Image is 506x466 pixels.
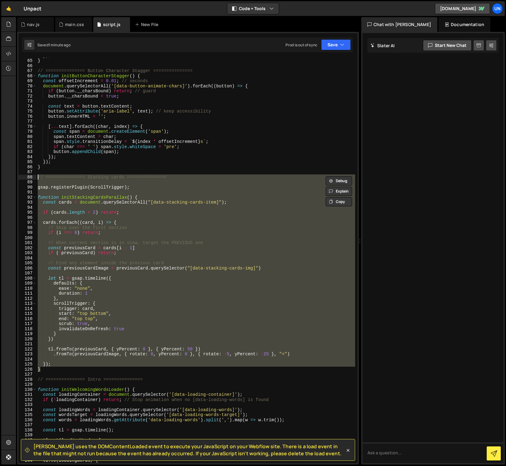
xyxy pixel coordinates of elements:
div: 105 [18,261,36,266]
div: 135 [18,412,36,418]
div: Unpact [24,5,41,12]
div: 98 [18,225,36,231]
div: 133 [18,402,36,407]
button: Debug [326,176,352,185]
div: 107 [18,271,36,276]
div: nav.js [27,21,40,28]
div: 80 [18,134,36,139]
div: 140 [18,438,36,443]
div: 144 [18,458,36,463]
div: 96 [18,215,36,220]
div: 79 [18,129,36,134]
div: 78 [18,124,36,129]
div: 93 [18,200,36,205]
div: 119 [18,331,36,337]
div: 108 [18,276,36,281]
div: 77 [18,119,36,124]
div: 90 [18,185,36,190]
div: 139 [18,433,36,438]
div: 97 [18,220,36,225]
div: main.css [65,21,84,28]
div: 131 [18,392,36,397]
div: 85 [18,159,36,165]
div: 106 [18,266,36,271]
div: 122 [18,347,36,352]
div: Prod is out of sync [286,42,317,48]
span: [PERSON_NAME] uses the DOMContentLoaded event to execute your JavaScript on your Webflow site. Th... [33,443,345,457]
div: 127 [18,372,36,377]
div: 109 [18,281,36,286]
div: 116 [18,316,36,322]
div: 68 [18,74,36,79]
div: 110 [18,286,36,291]
div: Saved [37,42,71,48]
div: 132 [18,397,36,403]
div: 115 [18,311,36,316]
a: [DOMAIN_NAME] [435,3,490,14]
div: 118 [18,327,36,332]
div: 76 [18,114,36,119]
div: 1 minute ago [48,42,71,48]
button: Save [321,39,351,50]
div: 101 [18,240,36,246]
div: 112 [18,296,36,301]
div: 138 [18,428,36,433]
div: 70 [18,84,36,89]
div: 104 [18,256,36,261]
div: 73 [18,99,36,104]
div: 126 [18,367,36,372]
div: 111 [18,291,36,296]
div: 136 [18,418,36,423]
div: 81 [18,139,36,144]
div: 87 [18,170,36,175]
div: 71 [18,89,36,94]
button: Copy [326,197,352,206]
div: 92 [18,195,36,200]
a: 🤙 [1,1,16,16]
div: 142 [18,448,36,453]
div: 83 [18,149,36,155]
div: 91 [18,190,36,195]
div: 94 [18,205,36,210]
div: 128 [18,377,36,382]
div: 103 [18,250,36,256]
div: 137 [18,422,36,428]
div: Documentation [439,17,490,32]
div: 82 [18,144,36,150]
div: 141 [18,443,36,448]
div: 123 [18,352,36,357]
div: 95 [18,210,36,215]
div: 129 [18,382,36,387]
div: 65 [18,58,36,63]
div: 117 [18,321,36,327]
div: New File [135,21,161,28]
h2: Slater AI [370,43,395,48]
div: 84 [18,155,36,160]
button: Code + Tools [227,3,279,14]
div: Chat with [PERSON_NAME] [361,17,437,32]
button: Explain [326,187,352,196]
div: 88 [18,175,36,180]
div: 69 [18,78,36,84]
div: 89 [18,180,36,185]
div: 143 [18,453,36,458]
div: 67 [18,68,36,74]
div: 66 [18,63,36,69]
div: 130 [18,387,36,392]
div: 125 [18,362,36,367]
div: 74 [18,104,36,109]
div: 102 [18,246,36,251]
a: Un [492,3,503,14]
div: 124 [18,357,36,362]
div: 121 [18,342,36,347]
div: 114 [18,306,36,311]
div: 86 [18,165,36,170]
div: 100 [18,235,36,241]
button: Start new chat [423,40,472,51]
div: 99 [18,230,36,235]
div: 72 [18,94,36,99]
div: script.js [103,21,121,28]
div: 120 [18,337,36,342]
div: 113 [18,301,36,306]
